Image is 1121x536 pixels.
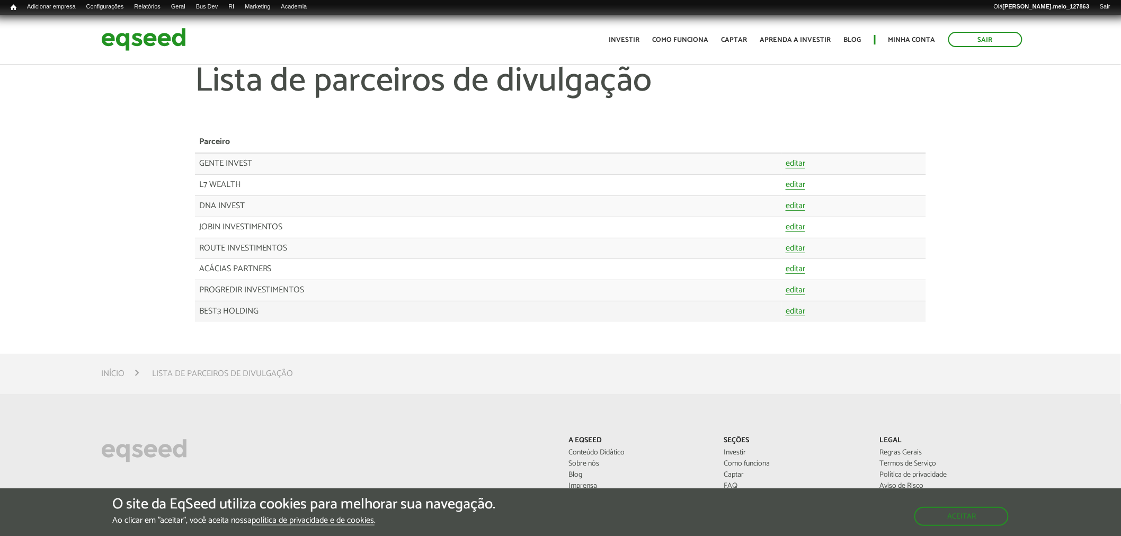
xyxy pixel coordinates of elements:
[195,132,782,153] th: Parceiro
[101,370,124,378] a: Início
[760,37,831,43] a: Aprenda a investir
[786,223,805,232] a: editar
[166,3,191,11] a: Geral
[609,37,640,43] a: Investir
[195,217,782,238] td: JOBIN INVESTIMENTOS
[948,32,1022,47] a: Sair
[786,202,805,211] a: editar
[195,238,782,259] td: ROUTE INVESTIMENTOS
[81,3,129,11] a: Configurações
[568,483,708,490] a: Imprensa
[195,195,782,217] td: DNA INVEST
[568,449,708,457] a: Conteúdo Didático
[22,3,81,11] a: Adicionar empresa
[786,286,805,295] a: editar
[786,181,805,190] a: editar
[195,259,782,280] td: ACÁCIAS PARTNERS
[195,153,782,174] td: GENTE INVEST
[653,37,709,43] a: Como funciona
[1095,3,1116,11] a: Sair
[223,3,239,11] a: RI
[724,460,864,468] a: Como funciona
[724,471,864,479] a: Captar
[195,301,782,322] td: BEST3 HOLDING
[880,471,1020,479] a: Política de privacidade
[844,37,861,43] a: Blog
[152,367,293,381] li: Lista de parceiros de divulgação
[786,307,805,316] a: editar
[722,37,748,43] a: Captar
[568,471,708,479] a: Blog
[724,449,864,457] a: Investir
[786,265,805,274] a: editar
[252,516,375,525] a: política de privacidade e de cookies
[724,436,864,445] p: Seções
[101,25,186,53] img: EqSeed
[101,436,187,465] img: EqSeed Logo
[880,436,1020,445] p: Legal
[888,37,936,43] a: Minha conta
[880,483,1020,490] a: Aviso de Risco
[195,63,927,132] h1: Lista de parceiros de divulgação
[239,3,275,11] a: Marketing
[129,3,165,11] a: Relatórios
[1003,3,1090,10] strong: [PERSON_NAME].melo_127863
[914,507,1009,526] button: Aceitar
[786,159,805,168] a: editar
[724,483,864,490] a: FAQ
[989,3,1095,11] a: Olá[PERSON_NAME].melo_127863
[786,244,805,253] a: editar
[112,496,496,513] h5: O site da EqSeed utiliza cookies para melhorar sua navegação.
[11,4,16,11] span: Início
[568,436,708,445] p: A EqSeed
[568,460,708,468] a: Sobre nós
[112,515,496,525] p: Ao clicar em "aceitar", você aceita nossa .
[191,3,224,11] a: Bus Dev
[195,280,782,301] td: PROGREDIR INVESTIMENTOS
[276,3,313,11] a: Academia
[5,3,22,13] a: Início
[195,175,782,196] td: L7 WEALTH
[880,460,1020,468] a: Termos de Serviço
[880,449,1020,457] a: Regras Gerais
